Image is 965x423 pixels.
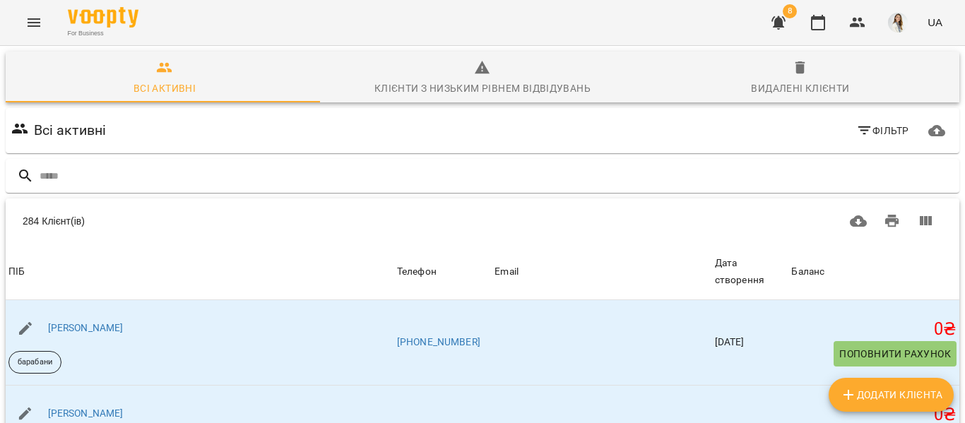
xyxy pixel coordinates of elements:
div: ПІБ [8,263,25,280]
span: Додати клієнта [840,386,942,403]
div: Sort [397,263,437,280]
a: [PERSON_NAME] [48,407,124,419]
button: Фільтр [851,118,915,143]
div: Телефон [397,263,437,280]
div: Баланс [791,263,824,280]
span: For Business [68,29,138,38]
span: Email [495,263,709,280]
button: Поповнити рахунок [834,341,957,367]
h5: 0 ₴ [791,318,957,340]
img: Voopty Logo [68,7,138,28]
div: Всі активні [134,80,196,97]
span: UA [928,15,942,30]
button: Друк [875,204,909,238]
div: Sort [8,263,25,280]
p: барабани [18,357,52,369]
div: Sort [495,263,519,280]
span: Телефон [397,263,489,280]
span: 8 [783,4,797,18]
div: Sort [791,263,824,280]
span: Поповнити рахунок [839,345,951,362]
div: Клієнти з низьким рівнем відвідувань [374,80,591,97]
div: Email [495,263,519,280]
h6: Всі активні [34,119,107,141]
div: 284 Клієнт(ів) [23,214,463,228]
a: [PERSON_NAME] [48,322,124,333]
img: abcb920824ed1c0b1cb573ad24907a7f.png [888,13,908,32]
button: Додати клієнта [829,378,954,412]
div: Видалені клієнти [751,80,849,97]
span: Баланс [791,263,957,280]
div: Sort [715,255,786,288]
span: Фільтр [856,122,909,139]
span: ПІБ [8,263,391,280]
button: Вигляд колонок [908,204,942,238]
button: Завантажити CSV [841,204,875,238]
a: [PHONE_NUMBER] [397,336,480,347]
button: UA [922,9,948,35]
td: [DATE] [712,300,789,385]
div: Table Toolbar [6,198,959,244]
div: Дата створення [715,255,786,288]
div: барабани [8,351,61,374]
button: Menu [17,6,51,40]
